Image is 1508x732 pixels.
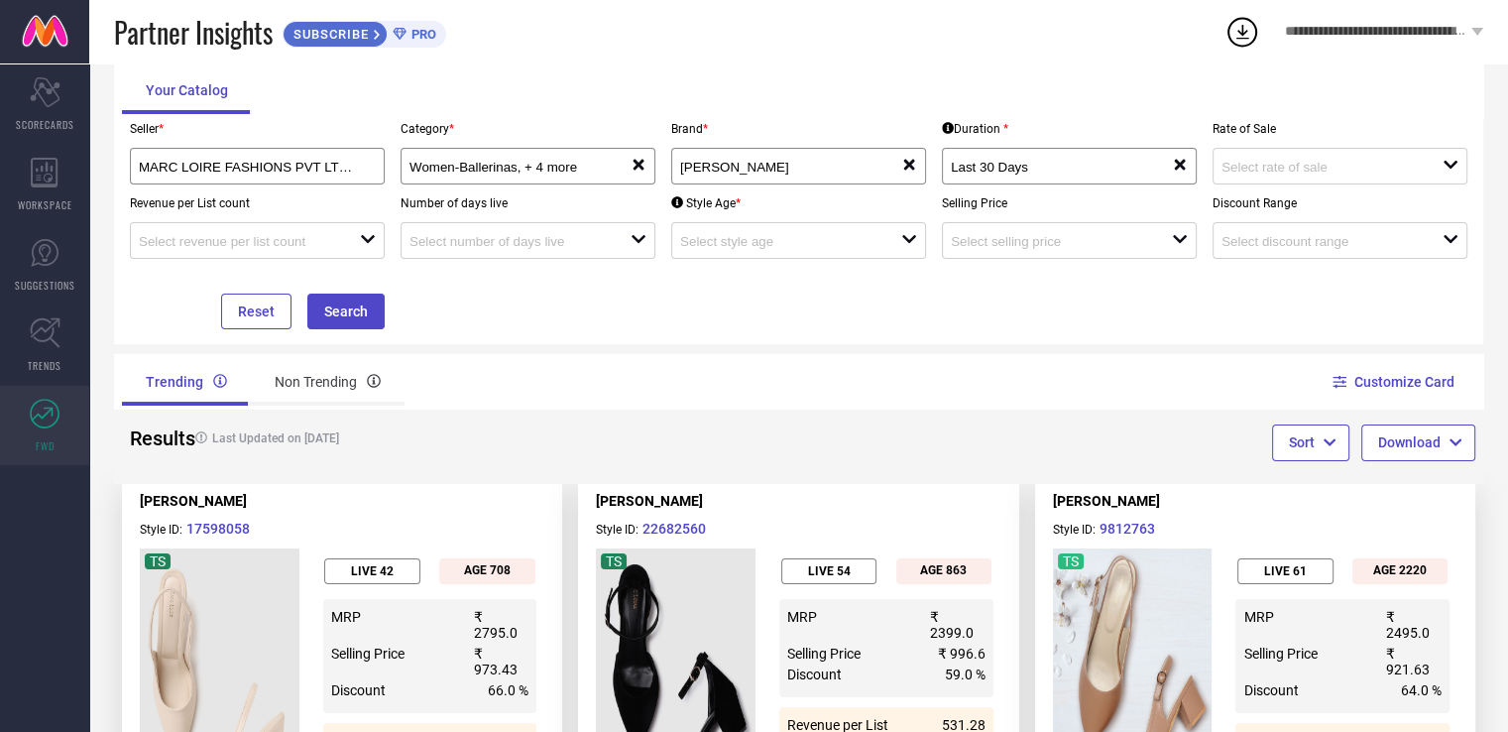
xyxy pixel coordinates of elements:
div: ₹ 2795.0 [473,609,528,641]
div: MARC LOIRE FASHIONS PVT LTD ( 8648 ) [139,157,376,176]
p: Rate of Sale [1213,122,1467,136]
input: Select number of days live [409,234,609,249]
p: Number of days live [401,196,655,210]
a: 17598058 [185,523,251,537]
div: Selling Price [787,646,914,662]
p: Selling Price [942,196,1197,210]
div: Discount [787,667,914,682]
input: Select upto 10 categories [409,160,609,175]
p: Discount Range [1213,196,1467,210]
div: Women-Ballerinas, Women-Boots, Women-Casual Shoes, Women-Flats, Women-Heels [409,157,631,176]
span: SUBSCRIBE [284,27,374,42]
button: 22682560 [641,519,707,539]
input: Select rate of sale [1221,160,1421,175]
div: Non Trending [251,358,405,406]
div: [PERSON_NAME] [1053,493,1457,509]
button: Sort [1272,425,1349,460]
button: 9812763 [1099,519,1156,539]
div: Last 30 Days [951,157,1172,176]
div: 59.0 % [945,667,986,682]
div: Open download list [1224,14,1260,50]
button: Reset [221,294,291,329]
input: Select selling price [951,234,1150,249]
p: Category [401,122,655,136]
span: FWD [36,438,55,453]
div: [PERSON_NAME] [140,493,544,509]
div: TS [150,553,166,569]
div: Discount [331,682,458,698]
div: ₹ 2495.0 [1386,609,1442,641]
input: Select discount range [1221,234,1421,249]
button: 17598058 [185,519,251,539]
div: ₹ 2399.0 [930,609,986,641]
span: TRENDS [28,358,61,373]
div: TS [1063,553,1079,569]
span: Partner Insights [114,12,273,53]
div: ₹ 996.6 [938,646,986,662]
div: ₹ 973.43 [473,646,528,677]
input: Select revenue per list count [139,234,338,249]
span: WORKSPACE [18,197,72,212]
h2: Results [130,427,170,450]
input: Select seller [139,160,352,175]
span: SUGGESTIONS [15,278,75,293]
p: AGE 863 [920,563,967,577]
div: Selling Price [1243,646,1370,662]
div: 64.0 % [1401,682,1442,698]
p: Brand [671,122,926,136]
h4: Last Updated on [DATE] [185,431,727,445]
p: Seller [130,122,385,136]
div: MRP [1243,609,1370,625]
p: AGE 708 [464,563,511,577]
div: MRP [331,609,458,625]
div: Style Age [671,196,741,210]
a: SUBSCRIBEPRO [283,16,446,48]
div: TS [606,553,622,569]
button: Search [307,294,385,329]
input: Select style age [680,234,879,249]
p: LIVE 42 [351,564,394,578]
span: PRO [406,27,436,42]
div: MRP [787,609,914,625]
div: ₹ 921.63 [1386,646,1442,677]
span: SCORECARDS [16,117,74,132]
div: Duration [942,122,1008,136]
a: 9812763 [1099,523,1156,537]
p: LIVE 54 [808,564,851,578]
button: Customize Card [1335,354,1455,410]
div: Trending [122,358,251,406]
div: [PERSON_NAME] [596,493,1000,509]
div: Discount [1243,682,1370,698]
div: 66.0 % [488,682,528,698]
div: Your Catalog [122,66,252,114]
button: Download [1361,425,1475,460]
div: Selling Price [331,646,458,662]
p: AGE 2220 [1373,563,1427,577]
p: Style ID: [596,519,1000,539]
p: Revenue per List count [130,196,385,210]
div: MARC LOIRE [680,157,901,176]
p: LIVE 61 [1264,564,1307,578]
p: Style ID: [140,519,544,539]
p: Style ID: [1053,519,1457,539]
a: 22682560 [641,523,707,537]
input: Select Duration [951,160,1150,175]
input: Select brands [680,160,879,175]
